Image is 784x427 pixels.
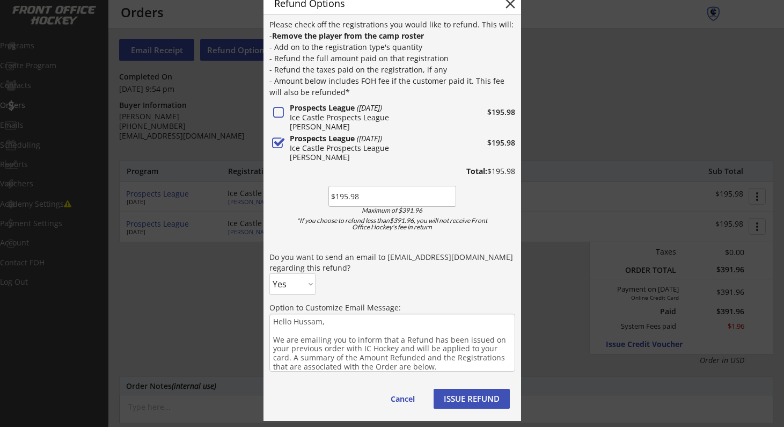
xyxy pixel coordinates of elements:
div: Maximum of $391.96 [332,207,453,214]
div: $195.98 [456,139,515,147]
div: Ice Castle Prospects League [290,144,453,152]
div: Do you want to send an email to [EMAIL_ADDRESS][DOMAIN_NAME] regarding this refund? [269,252,515,273]
em: ([DATE]) [357,133,382,143]
div: [PERSON_NAME] [290,154,453,161]
div: Option to Customize Email Message: [269,302,515,313]
div: $195.98 [456,108,515,116]
strong: Remove the player from the camp roster [272,31,424,41]
button: ISSUE REFUND [434,389,510,409]
strong: Total: [466,166,487,176]
div: $195.98 [446,168,515,175]
div: [PERSON_NAME] [290,123,453,131]
input: Amount to refund [328,186,456,207]
div: Please check off the registrations you would like to refund. This will: - - Add on to the registr... [269,19,515,98]
strong: Prospects League [290,103,355,113]
button: Cancel [380,389,426,409]
div: *If you choose to refund less than$391.96, you will not receive Front Office Hockey's fee in return [289,218,496,230]
div: Ice Castle Prospects League [290,114,453,121]
em: ([DATE]) [357,103,382,113]
strong: Prospects League [290,133,355,143]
